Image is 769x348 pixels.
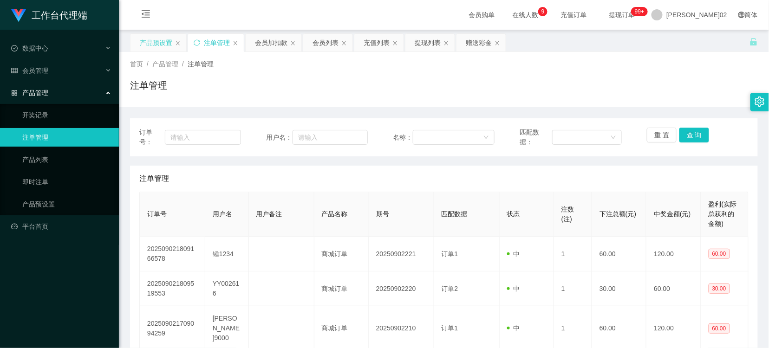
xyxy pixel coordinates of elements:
[205,271,249,306] td: YY002616
[11,11,87,19] a: 工作台代理端
[11,90,18,96] i: 图标： AppStore-O
[520,128,552,147] span: 匹配数据：
[11,45,18,52] i: 图标： check-circle-o
[165,130,241,145] input: 请输入
[22,106,111,124] a: 开奖记录
[709,249,730,259] span: 60.00
[679,128,709,142] button: 查 询
[147,60,149,68] span: /
[442,324,458,332] span: 订单1
[512,11,538,19] font: 在线人数
[749,38,758,46] i: 图标： 解锁
[313,34,339,52] div: 会员列表
[600,210,636,218] span: 下注总额(元)
[11,67,18,74] i: 图标： table
[442,250,458,258] span: 订单1
[561,206,574,223] span: 注数(注)
[22,67,48,74] font: 会员管理
[745,11,758,19] font: 简体
[369,237,434,271] td: 20250902221
[646,271,701,306] td: 60.00
[266,133,293,142] span: 用户名：
[205,237,249,271] td: 锺1234
[483,135,489,141] i: 图标： 向下
[233,40,238,46] i: 图标： 关闭
[631,7,648,16] sup: 1053
[369,271,434,306] td: 20250902220
[22,173,111,191] a: 即时注单
[130,0,162,30] i: 图标： menu-fold
[495,40,500,46] i: 图标： 关闭
[22,45,48,52] font: 数据中心
[514,285,520,292] font: 中
[647,128,677,142] button: 重 置
[654,210,691,218] span: 中奖金额(元)
[514,324,520,332] font: 中
[392,40,398,46] i: 图标： 关闭
[442,210,468,218] span: 匹配数据
[11,9,26,22] img: logo.9652507e.png
[514,250,520,258] font: 中
[364,34,390,52] div: 充值列表
[204,34,230,52] div: 注单管理
[22,89,48,97] font: 产品管理
[255,34,287,52] div: 会员加扣款
[175,40,181,46] i: 图标： 关闭
[709,323,730,334] span: 60.00
[560,11,587,19] font: 充值订单
[11,217,111,236] a: 图标： 仪表板平台首页
[314,237,369,271] td: 商城订单
[152,60,178,68] span: 产品管理
[541,7,545,16] p: 9
[130,78,167,92] h1: 注单管理
[611,135,616,141] i: 图标： 向下
[147,210,167,218] span: 订单号
[755,97,765,107] i: 图标： 设置
[466,34,492,52] div: 赠送彩金
[609,11,635,19] font: 提现订单
[32,0,87,30] h1: 工作台代理端
[140,237,205,271] td: 202509021809166578
[194,39,200,46] i: 图标: sync
[314,271,369,306] td: 商城订单
[442,285,458,292] span: 订单2
[554,237,592,271] td: 1
[188,60,214,68] span: 注单管理
[415,34,441,52] div: 提现列表
[592,237,646,271] td: 60.00
[646,237,701,271] td: 120.00
[341,40,347,46] i: 图标： 关闭
[709,200,737,227] span: 盈利(实际总获利的金额)
[22,128,111,147] a: 注单管理
[140,271,205,306] td: 202509021809519553
[538,7,547,16] sup: 9
[139,128,165,147] span: 订单号：
[738,12,745,18] i: 图标： global
[293,130,368,145] input: 请输入
[554,271,592,306] td: 1
[256,210,282,218] span: 用户备注
[322,210,348,218] span: 产品名称
[393,133,413,142] span: 名称：
[182,60,184,68] span: /
[376,210,389,218] span: 期号
[213,210,232,218] span: 用户名
[709,284,730,294] span: 30.00
[290,40,296,46] i: 图标： 关闭
[592,271,646,306] td: 30.00
[140,34,172,52] div: 产品预设置
[22,150,111,169] a: 产品列表
[139,173,169,184] span: 注单管理
[22,195,111,213] a: 产品预设置
[507,210,520,218] span: 状态
[130,60,143,68] span: 首页
[443,40,449,46] i: 图标： 关闭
